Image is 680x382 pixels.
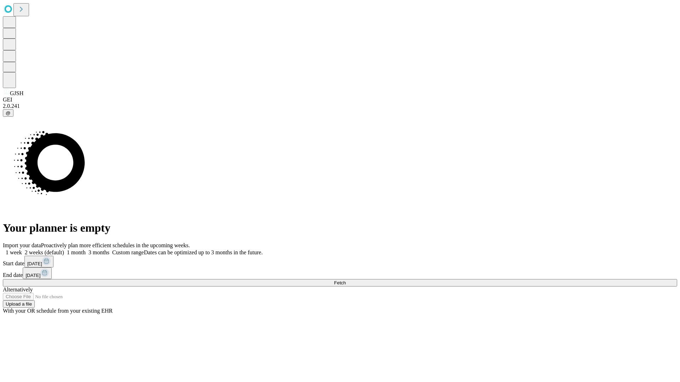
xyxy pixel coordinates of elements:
span: 3 months [89,249,109,255]
span: @ [6,110,11,116]
button: Upload a file [3,300,35,308]
span: Alternatively [3,286,33,293]
span: Fetch [334,280,346,285]
div: Start date [3,256,677,267]
button: Fetch [3,279,677,286]
span: With your OR schedule from your existing EHR [3,308,113,314]
div: End date [3,267,677,279]
span: GJSH [10,90,23,96]
button: [DATE] [23,267,52,279]
span: Custom range [112,249,144,255]
span: 1 week [6,249,22,255]
div: GEI [3,97,677,103]
button: [DATE] [24,256,53,267]
span: Dates can be optimized up to 3 months in the future. [144,249,262,255]
span: Proactively plan more efficient schedules in the upcoming weeks. [41,242,190,248]
button: @ [3,109,13,117]
span: 1 month [67,249,86,255]
span: Import your data [3,242,41,248]
span: [DATE] [27,261,42,266]
span: [DATE] [25,273,40,278]
div: 2.0.241 [3,103,677,109]
span: 2 weeks (default) [25,249,64,255]
h1: Your planner is empty [3,221,677,235]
